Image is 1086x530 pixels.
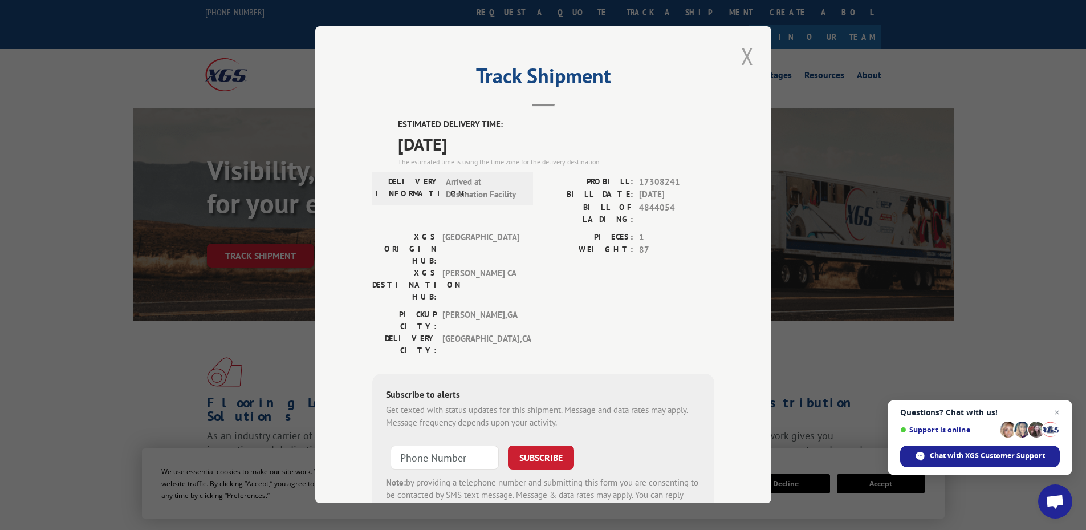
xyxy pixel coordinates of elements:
label: WEIGHT: [543,244,633,257]
span: 87 [639,244,714,257]
div: Subscribe to alerts [386,387,701,404]
span: Chat with XGS Customer Support [930,451,1045,461]
label: XGS ORIGIN HUB: [372,231,437,267]
div: Get texted with status updates for this shipment. Message and data rates may apply. Message frequ... [386,404,701,430]
button: Close modal [738,41,757,72]
span: [DATE] [398,131,714,157]
a: Open chat [1038,484,1072,519]
span: [DATE] [639,189,714,202]
div: by providing a telephone number and submitting this form you are consenting to be contacted by SM... [386,476,701,515]
strong: Note: [386,477,406,488]
div: The estimated time is using the time zone for the delivery destination. [398,157,714,167]
span: [PERSON_NAME] , GA [442,309,519,333]
span: Questions? Chat with us! [900,408,1060,417]
span: 1 [639,231,714,244]
label: DELIVERY INFORMATION: [376,176,440,201]
span: Arrived at Destination Facility [446,176,523,201]
label: PIECES: [543,231,633,244]
label: PICKUP CITY: [372,309,437,333]
label: ESTIMATED DELIVERY TIME: [398,119,714,132]
label: PROBILL: [543,176,633,189]
label: BILL DATE: [543,189,633,202]
span: 17308241 [639,176,714,189]
label: BILL OF LADING: [543,201,633,225]
span: 4844054 [639,201,714,225]
label: DELIVERY CITY: [372,333,437,357]
button: SUBSCRIBE [508,446,574,470]
span: [GEOGRAPHIC_DATA] [442,231,519,267]
span: [PERSON_NAME] CA [442,267,519,303]
h2: Track Shipment [372,68,714,90]
input: Phone Number [391,446,499,470]
label: XGS DESTINATION HUB: [372,267,437,303]
span: Chat with XGS Customer Support [900,446,1060,467]
span: Support is online [900,426,996,434]
span: [GEOGRAPHIC_DATA] , CA [442,333,519,357]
